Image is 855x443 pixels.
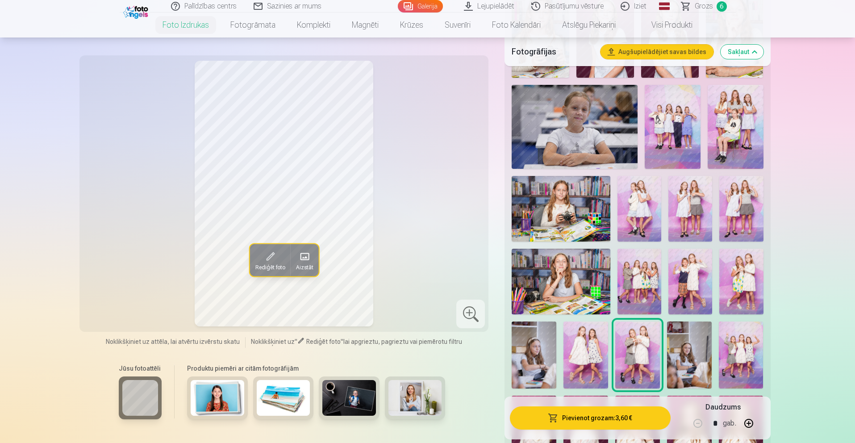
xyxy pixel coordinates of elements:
button: Aizstāt [290,244,318,276]
span: Aizstāt [296,263,313,271]
span: Noklikšķiniet uz [251,338,295,345]
span: " [341,338,343,345]
h6: Produktu piemēri ar citām fotogrāfijām [184,364,449,373]
button: Augšupielādējiet savas bildes [601,45,713,59]
div: gab. [723,413,736,434]
h5: Fotogrāfijas [512,46,593,58]
a: Fotogrāmata [220,13,286,38]
a: Komplekti [286,13,341,38]
a: Magnēti [341,13,389,38]
img: /fa1 [123,4,150,19]
a: Visi produkti [626,13,703,38]
h6: Jūsu fotoattēli [119,364,162,373]
button: Sakļaut [721,45,763,59]
span: Noklikšķiniet uz attēla, lai atvērtu izvērstu skatu [106,337,240,346]
a: Suvenīri [434,13,481,38]
h5: Daudzums [705,402,741,413]
span: Grozs [695,1,713,12]
span: lai apgrieztu, pagrieztu vai piemērotu filtru [343,338,462,345]
span: 6 [717,1,727,12]
a: Atslēgu piekariņi [551,13,626,38]
a: Krūzes [389,13,434,38]
button: Rediģēt foto [250,244,290,276]
a: Foto kalendāri [481,13,551,38]
span: Rediģēt foto [306,338,341,345]
a: Foto izdrukas [152,13,220,38]
span: " [295,338,297,345]
span: Rediģēt foto [255,263,285,271]
button: Pievienot grozam:3,60 € [510,406,670,430]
